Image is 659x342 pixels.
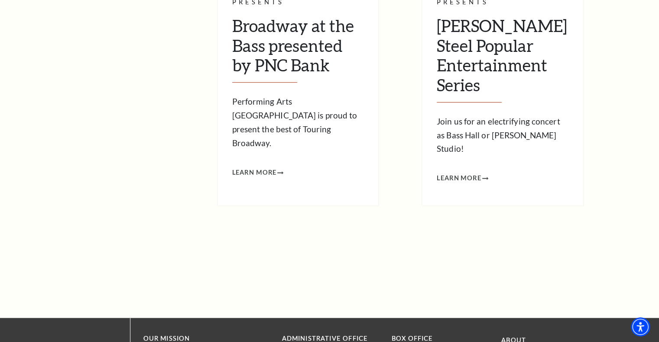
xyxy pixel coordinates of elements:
div: Accessibility Menu [631,317,650,336]
a: Learn More Irwin Steel Popular Entertainment Series [437,173,488,184]
h2: [PERSON_NAME] Steel Popular Entertainment Series [437,16,568,102]
span: Learn More [437,173,481,184]
h2: Broadway at the Bass presented by PNC Bank [232,16,364,83]
p: Performing Arts [GEOGRAPHIC_DATA] is proud to present the best of Touring Broadway. [232,95,364,150]
p: Join us for an electrifying concert as Bass Hall or [PERSON_NAME] Studio! [437,115,568,156]
span: Learn More [232,167,277,178]
a: Learn More Broadway at the Bass presented by PNC Bank [232,167,284,178]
